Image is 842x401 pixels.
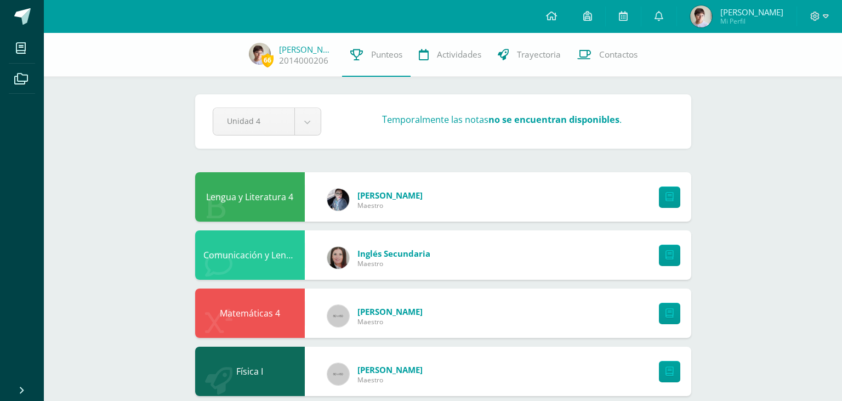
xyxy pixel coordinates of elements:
span: Maestro [357,259,430,268]
a: 2014000206 [279,55,328,66]
span: Mi Perfil [720,16,783,26]
span: Contactos [599,49,638,60]
span: [PERSON_NAME] [357,306,423,317]
img: 60x60 [327,363,349,385]
span: [PERSON_NAME] [720,7,783,18]
h3: Temporalmente las notas . [382,114,622,126]
span: [PERSON_NAME] [357,364,423,375]
a: Actividades [411,33,490,77]
span: Maestro [357,317,423,326]
span: 66 [261,53,274,67]
span: Actividades [437,49,481,60]
a: Trayectoria [490,33,569,77]
div: Matemáticas 4 [195,289,305,338]
div: Física I [195,347,305,396]
span: [PERSON_NAME] [357,190,423,201]
div: Comunicación y Lenguaje L3 Inglés [195,230,305,280]
span: Inglés Secundaria [357,248,430,259]
span: Maestro [357,201,423,210]
a: Contactos [569,33,646,77]
img: 60x60 [327,305,349,327]
a: [PERSON_NAME] [279,44,334,55]
img: 8dbe78c588fc18eac20924e492a28903.png [249,43,271,65]
span: Maestro [357,375,423,385]
a: Punteos [342,33,411,77]
div: Lengua y Literatura 4 [195,172,305,222]
img: 8dbe78c588fc18eac20924e492a28903.png [690,5,712,27]
img: 8af0450cf43d44e38c4a1497329761f3.png [327,247,349,269]
strong: no se encuentran disponibles [488,114,619,126]
span: Trayectoria [517,49,561,60]
a: Unidad 4 [213,108,321,135]
span: Unidad 4 [227,108,281,134]
span: Punteos [371,49,402,60]
img: 702136d6d401d1cd4ce1c6f6778c2e49.png [327,189,349,211]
